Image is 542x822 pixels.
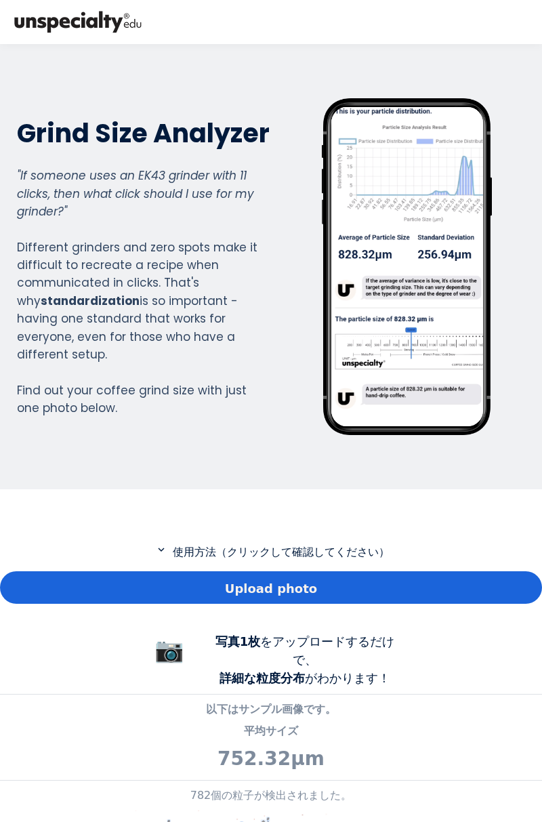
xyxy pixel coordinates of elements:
[17,117,270,150] h2: Grind Size Analyzer
[220,671,305,685] b: 詳細な粒度分布
[153,543,169,556] mat-icon: expand_more
[225,579,317,598] span: Upload photo
[203,632,406,687] div: をアップロードするだけで、 がわかります！
[215,634,261,649] b: 写真1枚
[17,167,270,417] div: Different grinders and zero spots make it difficult to recreate a recipe when communicated in cli...
[154,636,184,663] span: 📷
[41,293,140,309] strong: standardization
[17,167,254,220] em: "If someone uses an EK43 grinder with 11 clicks, then what click should I use for my grinder?"
[10,5,146,39] img: bc390a18feecddb333977e298b3a00a1.png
